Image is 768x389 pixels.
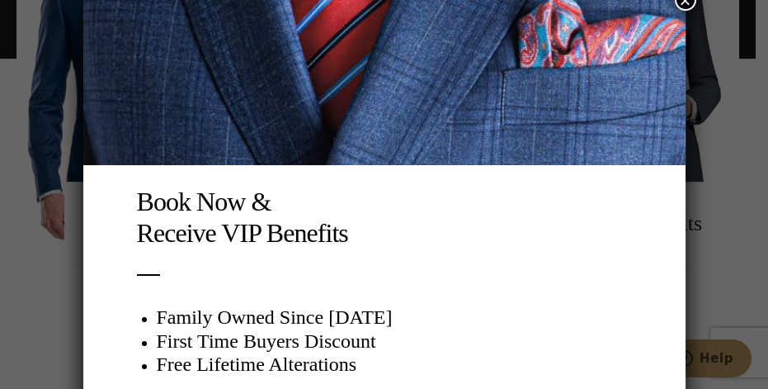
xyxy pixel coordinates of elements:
[157,306,632,330] h3: Family Owned Since [DATE]
[157,330,632,353] h3: First Time Buyers Discount
[137,186,632,249] h2: Book Now & Receive VIP Benefits
[38,12,72,26] span: Help
[157,353,632,377] h3: Free Lifetime Alterations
